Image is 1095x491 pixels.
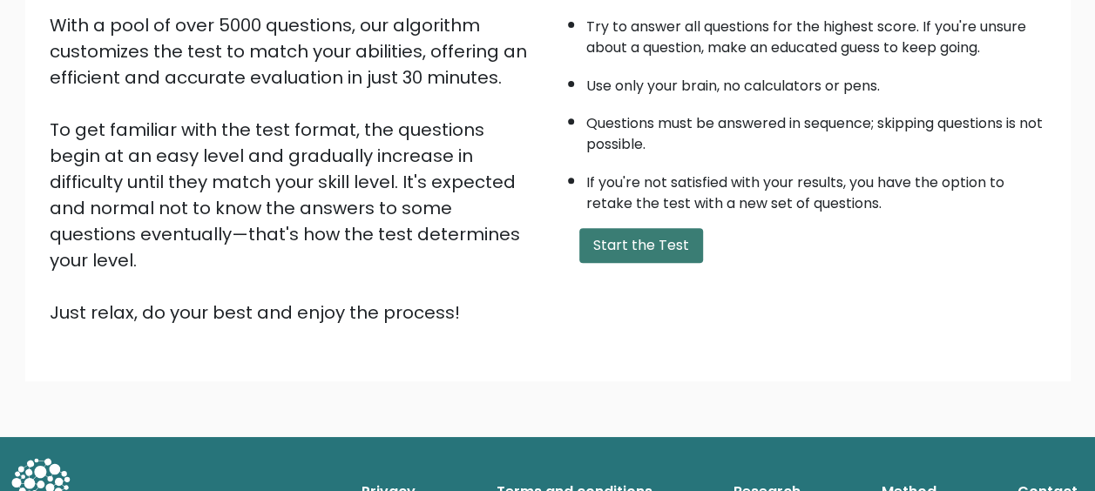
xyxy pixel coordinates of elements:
li: If you're not satisfied with your results, you have the option to retake the test with a new set ... [586,164,1046,214]
button: Start the Test [579,228,703,263]
li: Try to answer all questions for the highest score. If you're unsure about a question, make an edu... [586,8,1046,58]
li: Use only your brain, no calculators or pens. [586,67,1046,97]
li: Questions must be answered in sequence; skipping questions is not possible. [586,104,1046,155]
